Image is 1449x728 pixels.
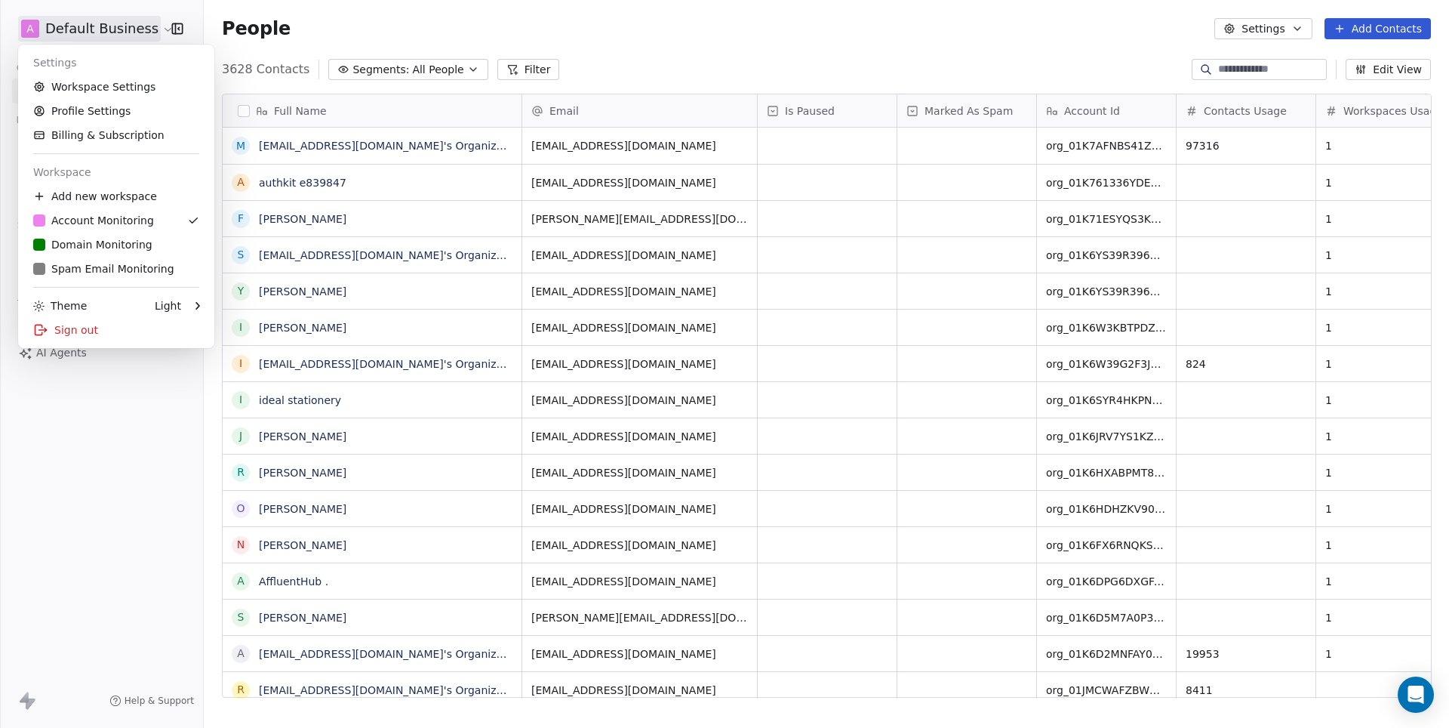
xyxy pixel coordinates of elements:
[33,237,152,252] div: Domain Monitoring
[24,184,208,208] div: Add new workspace
[24,318,208,342] div: Sign out
[33,298,87,313] div: Theme
[33,261,174,276] div: Spam Email Monitoring
[24,51,208,75] div: Settings
[155,298,181,313] div: Light
[24,75,208,99] a: Workspace Settings
[24,123,208,147] a: Billing & Subscription
[24,160,208,184] div: Workspace
[24,99,208,123] a: Profile Settings
[33,213,154,228] div: Account Monitoring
